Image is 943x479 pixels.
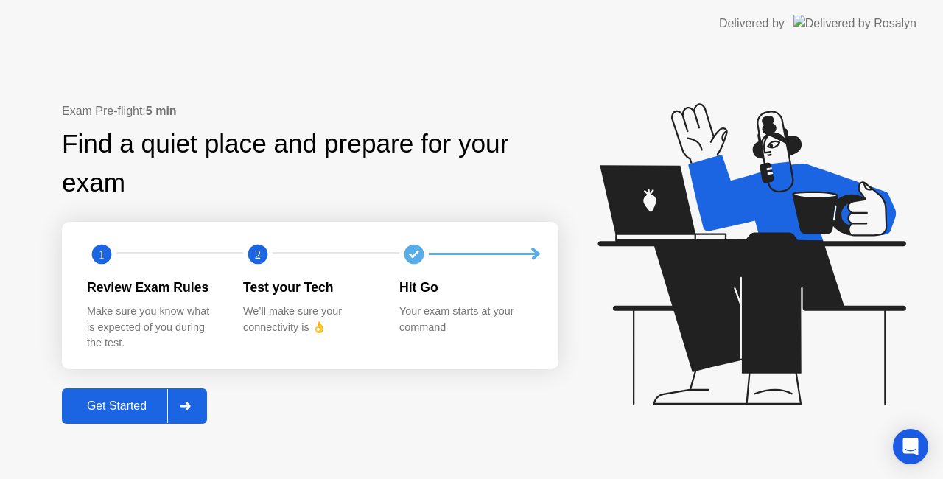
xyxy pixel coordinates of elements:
[87,304,220,352] div: Make sure you know what is expected of you during the test.
[62,388,207,424] button: Get Started
[793,15,916,32] img: Delivered by Rosalyn
[99,247,105,261] text: 1
[719,15,785,32] div: Delivered by
[62,102,558,120] div: Exam Pre-flight:
[255,247,261,261] text: 2
[399,278,532,297] div: Hit Go
[399,304,532,335] div: Your exam starts at your command
[87,278,220,297] div: Review Exam Rules
[243,278,376,297] div: Test your Tech
[146,105,177,117] b: 5 min
[243,304,376,335] div: We’ll make sure your connectivity is 👌
[66,399,167,413] div: Get Started
[62,125,558,203] div: Find a quiet place and prepare for your exam
[893,429,928,464] div: Open Intercom Messenger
